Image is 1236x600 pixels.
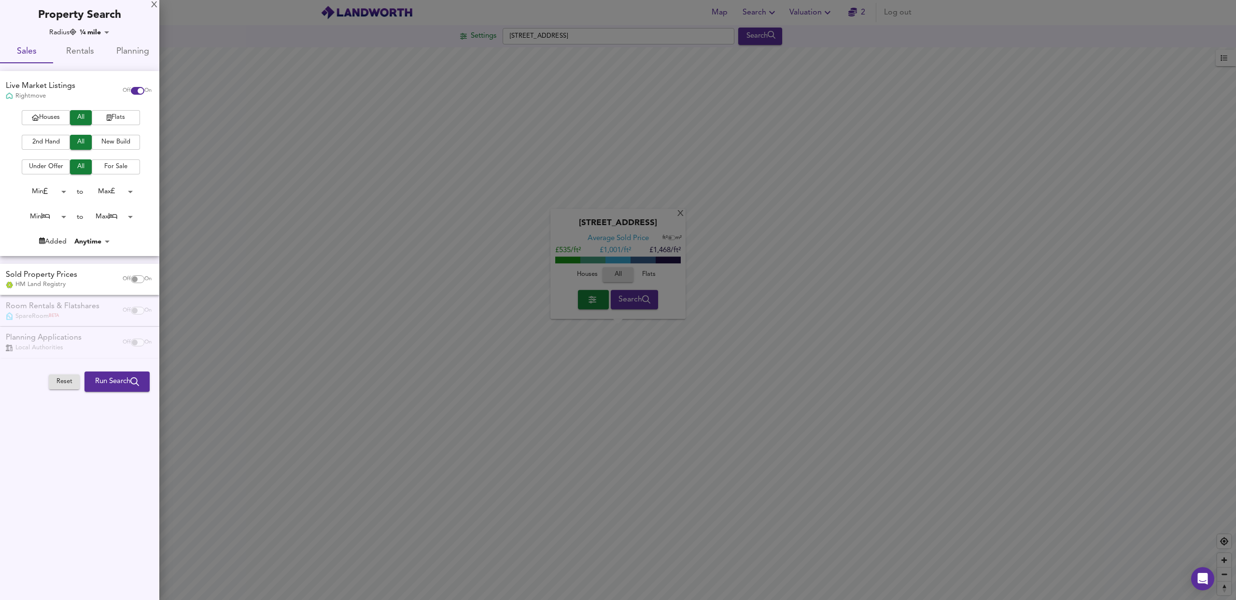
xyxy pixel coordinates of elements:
span: All [75,161,87,172]
div: Radius [49,28,76,37]
span: Planning [112,44,154,59]
img: Land Registry [6,282,13,288]
div: Added [39,237,67,246]
span: On [144,275,152,283]
div: Max [83,184,136,199]
div: Rightmove [6,92,75,100]
button: 2nd Hand [22,135,70,150]
div: Min [16,209,70,224]
span: On [144,87,152,95]
div: to [77,212,83,222]
span: Reset [54,376,75,387]
button: For Sale [92,159,140,174]
span: Off [123,275,131,283]
div: Live Market Listings [6,81,75,92]
button: Houses [22,110,70,125]
button: All [70,135,92,150]
span: Under Offer [27,161,65,172]
button: New Build [92,135,140,150]
div: Min [16,184,70,199]
span: Off [123,87,131,95]
div: Anytime [71,237,113,246]
div: HM Land Registry [6,280,77,289]
button: Run Search [84,371,150,392]
div: X [151,2,157,9]
span: Sales [6,44,47,59]
span: Houses [27,112,65,123]
span: Run Search [95,375,139,388]
img: Rightmove [6,92,13,100]
span: Rentals [59,44,100,59]
button: All [70,159,92,174]
div: Max [83,209,136,224]
div: Open Intercom Messenger [1191,567,1214,590]
span: All [75,112,87,123]
button: All [70,110,92,125]
span: For Sale [97,161,135,172]
span: New Build [97,137,135,148]
div: ¼ mile [77,28,112,37]
button: Flats [92,110,140,125]
button: Reset [49,374,80,389]
div: to [77,187,83,197]
div: Sold Property Prices [6,270,77,281]
span: Flats [97,112,135,123]
button: Under Offer [22,159,70,174]
span: All [75,137,87,148]
span: 2nd Hand [27,137,65,148]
